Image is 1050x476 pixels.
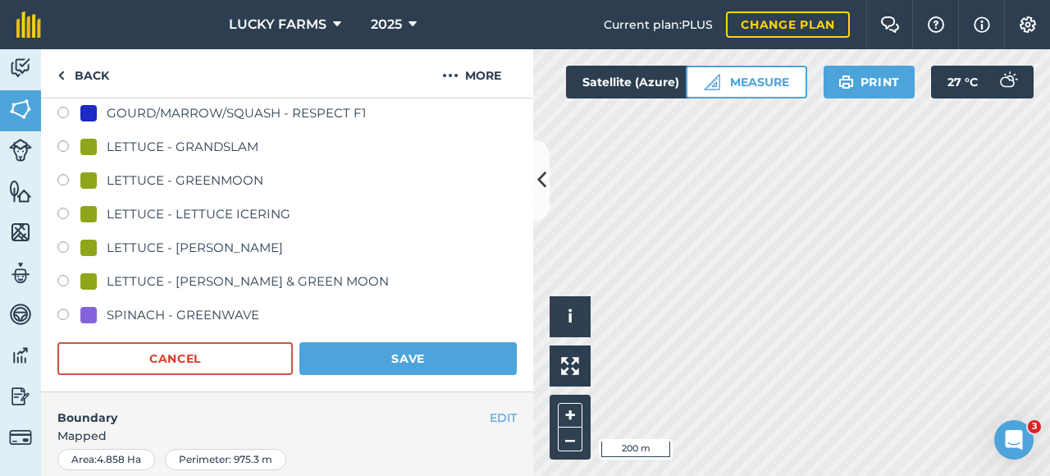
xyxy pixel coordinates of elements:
button: i [550,296,591,337]
img: svg+xml;base64,PHN2ZyB4bWxucz0iaHR0cDovL3d3dy53My5vcmcvMjAwMC9zdmciIHdpZHRoPSI5IiBoZWlnaHQ9IjI0Ii... [57,66,65,85]
img: svg+xml;base64,PHN2ZyB4bWxucz0iaHR0cDovL3d3dy53My5vcmcvMjAwMC9zdmciIHdpZHRoPSI1NiIgaGVpZ2h0PSI2MC... [9,97,32,121]
button: – [558,428,582,451]
div: LETTUCE - [PERSON_NAME] [107,238,283,258]
a: Change plan [726,11,850,38]
span: i [568,306,573,327]
img: fieldmargin Logo [16,11,41,38]
img: Four arrows, one pointing top left, one top right, one bottom right and the last bottom left [561,357,579,375]
img: svg+xml;base64,PD94bWwgdmVyc2lvbj0iMS4wIiBlbmNvZGluZz0idXRmLTgiPz4KPCEtLSBHZW5lcmF0b3I6IEFkb2JlIE... [9,343,32,368]
img: A cog icon [1018,16,1038,33]
span: 3 [1028,420,1041,433]
img: A question mark icon [926,16,946,33]
img: svg+xml;base64,PD94bWwgdmVyc2lvbj0iMS4wIiBlbmNvZGluZz0idXRmLTgiPz4KPCEtLSBHZW5lcmF0b3I6IEFkb2JlIE... [9,426,32,449]
button: Save [299,342,517,375]
h4: Boundary [41,392,490,427]
img: Ruler icon [704,74,720,90]
button: Satellite (Azure) [566,66,724,98]
button: EDIT [490,409,517,427]
img: svg+xml;base64,PD94bWwgdmVyc2lvbj0iMS4wIiBlbmNvZGluZz0idXRmLTgiPz4KPCEtLSBHZW5lcmF0b3I6IEFkb2JlIE... [9,302,32,327]
a: Back [41,49,126,98]
div: LETTUCE - LETTUCE ICERING [107,204,290,224]
img: Two speech bubbles overlapping with the left bubble in the forefront [880,16,900,33]
img: svg+xml;base64,PHN2ZyB4bWxucz0iaHR0cDovL3d3dy53My5vcmcvMjAwMC9zdmciIHdpZHRoPSIyMCIgaGVpZ2h0PSIyNC... [442,66,459,85]
button: More [410,49,533,98]
img: svg+xml;base64,PHN2ZyB4bWxucz0iaHR0cDovL3d3dy53My5vcmcvMjAwMC9zdmciIHdpZHRoPSIxOSIgaGVpZ2h0PSIyNC... [838,72,854,92]
button: Measure [686,66,807,98]
div: SPINACH - GREENWAVE [107,305,259,325]
span: 2025 [371,15,402,34]
div: Area : 4.858 Ha [57,449,155,470]
span: Mapped [41,427,533,445]
button: Cancel [57,342,293,375]
img: svg+xml;base64,PD94bWwgdmVyc2lvbj0iMS4wIiBlbmNvZGluZz0idXRmLTgiPz4KPCEtLSBHZW5lcmF0b3I6IEFkb2JlIE... [991,66,1024,98]
button: + [558,403,582,428]
span: Current plan : PLUS [604,16,713,34]
img: svg+xml;base64,PD94bWwgdmVyc2lvbj0iMS4wIiBlbmNvZGluZz0idXRmLTgiPz4KPCEtLSBHZW5lcmF0b3I6IEFkb2JlIE... [9,56,32,80]
span: 27 ° C [947,66,978,98]
img: svg+xml;base64,PHN2ZyB4bWxucz0iaHR0cDovL3d3dy53My5vcmcvMjAwMC9zdmciIHdpZHRoPSI1NiIgaGVpZ2h0PSI2MC... [9,179,32,204]
img: svg+xml;base64,PD94bWwgdmVyc2lvbj0iMS4wIiBlbmNvZGluZz0idXRmLTgiPz4KPCEtLSBHZW5lcmF0b3I6IEFkb2JlIE... [9,384,32,409]
div: LETTUCE - [PERSON_NAME] & GREEN MOON [107,272,389,291]
div: GOURD/MARROW/SQUASH - RESPECT F1 [107,103,366,123]
div: Perimeter : 975.3 m [165,449,286,470]
img: svg+xml;base64,PD94bWwgdmVyc2lvbj0iMS4wIiBlbmNvZGluZz0idXRmLTgiPz4KPCEtLSBHZW5lcmF0b3I6IEFkb2JlIE... [9,261,32,286]
button: 27 °C [931,66,1034,98]
div: LETTUCE - GRANDSLAM [107,137,258,157]
iframe: Intercom live chat [994,420,1034,460]
img: svg+xml;base64,PHN2ZyB4bWxucz0iaHR0cDovL3d3dy53My5vcmcvMjAwMC9zdmciIHdpZHRoPSI1NiIgaGVpZ2h0PSI2MC... [9,220,32,245]
div: LETTUCE - GREENMOON [107,171,263,190]
img: svg+xml;base64,PHN2ZyB4bWxucz0iaHR0cDovL3d3dy53My5vcmcvMjAwMC9zdmciIHdpZHRoPSIxNyIgaGVpZ2h0PSIxNy... [974,15,990,34]
img: svg+xml;base64,PD94bWwgdmVyc2lvbj0iMS4wIiBlbmNvZGluZz0idXRmLTgiPz4KPCEtLSBHZW5lcmF0b3I6IEFkb2JlIE... [9,139,32,162]
button: Print [824,66,915,98]
span: LUCKY FARMS [229,15,326,34]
